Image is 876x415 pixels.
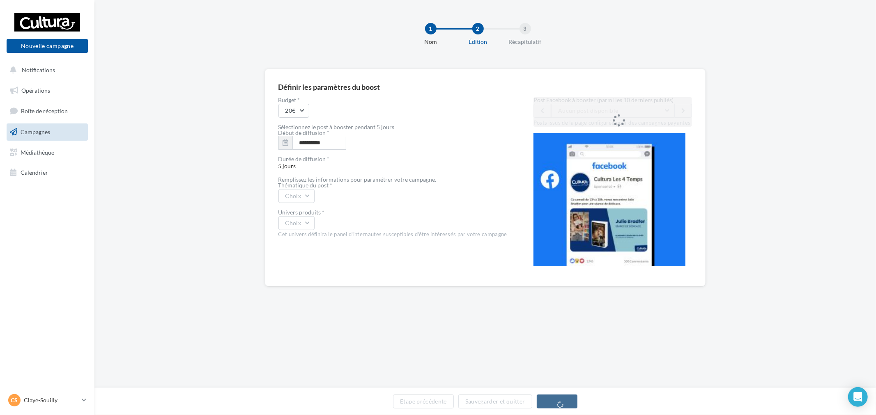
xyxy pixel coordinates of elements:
[24,396,78,404] p: Claye-Souilly
[278,216,315,230] button: Choix
[5,62,86,79] button: Notifications
[499,38,552,46] div: Récapitulatif
[278,156,507,162] div: Durée de diffusion *
[5,144,90,161] a: Médiathèque
[848,387,868,407] div: Open Intercom Messenger
[278,177,507,182] div: Remplissez les informations pour paramétrer votre campagne.
[5,102,90,120] a: Boîte de réception
[425,23,437,34] div: 1
[278,189,315,203] button: Choix
[278,124,507,130] div: Sélectionnez le post à booster pendant 5 jours
[278,83,380,91] div: Définir les paramètres du boost
[278,156,507,169] span: 5 jours
[11,396,18,404] span: CS
[21,87,50,94] span: Opérations
[21,169,48,176] span: Calendrier
[278,210,507,215] div: Univers produits *
[7,39,88,53] button: Nouvelle campagne
[21,107,68,114] span: Boîte de réception
[278,104,309,118] button: 20€
[458,394,532,408] button: Sauvegarder et quitter
[452,38,504,46] div: Édition
[278,182,507,188] div: Thématique du post *
[278,231,507,238] div: Cet univers définira le panel d'internautes susceptibles d'être intéressés par votre campagne
[533,133,685,266] img: operation-preview
[7,392,88,408] a: CS Claye-Souilly
[472,23,484,34] div: 2
[405,38,457,46] div: Nom
[21,128,50,135] span: Campagnes
[21,148,54,155] span: Médiathèque
[393,394,454,408] button: Etape précédente
[5,123,90,141] a: Campagnes
[278,97,507,103] label: Budget *
[520,23,531,34] div: 3
[5,164,90,181] a: Calendrier
[278,130,330,136] label: Début de diffusion *
[5,82,90,99] a: Opérations
[22,66,55,73] span: Notifications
